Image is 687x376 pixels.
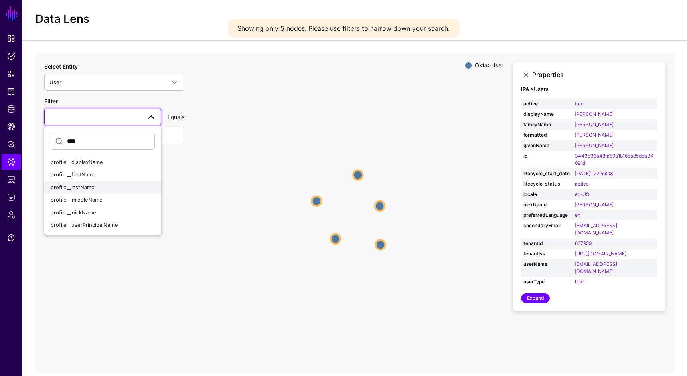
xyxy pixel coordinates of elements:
strong: Okta [475,62,488,69]
div: > User [473,62,505,69]
a: Policy Lens [2,136,21,152]
button: profile__lastName [44,181,161,194]
a: Dashboard [2,30,21,46]
h3: Properties [532,71,657,79]
a: CAEP Hub [2,119,21,135]
strong: displayName [523,111,570,118]
strong: lifecycle_start_date [523,170,570,177]
a: [PERSON_NAME] [575,142,614,148]
a: en-US [575,191,589,197]
span: Support [7,234,15,242]
strong: preferredLanguage [523,212,570,219]
a: Snippets [2,66,21,82]
div: Equals [164,113,188,121]
span: Data Lens [7,158,15,166]
a: Expand [521,293,550,303]
span: Protected Systems [7,87,15,95]
span: profile__userPrincipalName [51,222,118,228]
span: profile__nickName [51,209,96,216]
strong: familyName [523,121,570,128]
a: Reports [2,172,21,188]
strong: tenantIss [523,250,570,257]
a: active [575,181,589,187]
a: [PERSON_NAME] [575,111,614,117]
span: Admin [7,211,15,219]
a: 3443e36a48fa59a18165a85dda34091d [575,153,654,166]
a: Admin [2,207,21,223]
span: Logs [7,193,15,201]
a: [PERSON_NAME] [575,132,614,138]
strong: formatted [523,131,570,139]
span: User [49,79,61,85]
strong: locale [523,191,570,198]
a: [PERSON_NAME] [575,202,614,208]
strong: secondaryEmail [523,222,570,229]
a: SGNL [5,5,18,22]
a: Policies [2,48,21,64]
a: [DATE]T22:56:03 [575,170,613,176]
span: profile__displayName [51,159,103,165]
button: profile__nickName [44,206,161,219]
a: true [575,101,584,107]
button: profile__userPrincipalName [44,219,161,232]
span: Policy Lens [7,140,15,148]
a: [EMAIL_ADDRESS][DOMAIN_NAME] [575,261,617,274]
span: Snippets [7,70,15,78]
span: Reports [7,176,15,184]
strong: lifecycle_status [523,180,570,188]
a: [EMAIL_ADDRESS][DOMAIN_NAME] [575,222,617,236]
label: Select Entity [44,62,78,71]
a: Identity Data Fabric [2,101,21,117]
strong: givenName [523,142,570,149]
a: [PERSON_NAME] [575,121,614,127]
a: en [575,212,580,218]
h4: Users [521,86,657,93]
a: Logs [2,189,21,205]
strong: tenantId [523,240,570,247]
a: [URL][DOMAIN_NAME] [575,251,626,257]
span: profile__middleName [51,196,103,203]
button: profile__displayName [44,156,161,169]
label: Filter [44,97,58,105]
span: Dashboard [7,34,15,42]
h2: Data Lens [35,12,89,26]
span: profile__firstName [51,171,96,178]
a: Protected Systems [2,83,21,99]
a: 667959 [575,240,592,246]
strong: IPA > [521,86,534,92]
strong: nickName [523,201,570,208]
strong: userName [523,261,570,268]
span: Policies [7,52,15,60]
button: profile__middleName [44,194,161,206]
div: Showing only 5 nodes. Please use filters to narrow down your search. [228,19,459,38]
span: CAEP Hub [7,123,15,131]
strong: id [523,152,570,160]
span: profile__lastName [51,184,95,190]
strong: userType [523,278,570,285]
a: Data Lens [2,154,21,170]
button: profile__firstName [44,168,161,181]
a: User [575,279,585,285]
strong: active [523,100,570,107]
span: Identity Data Fabric [7,105,15,113]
